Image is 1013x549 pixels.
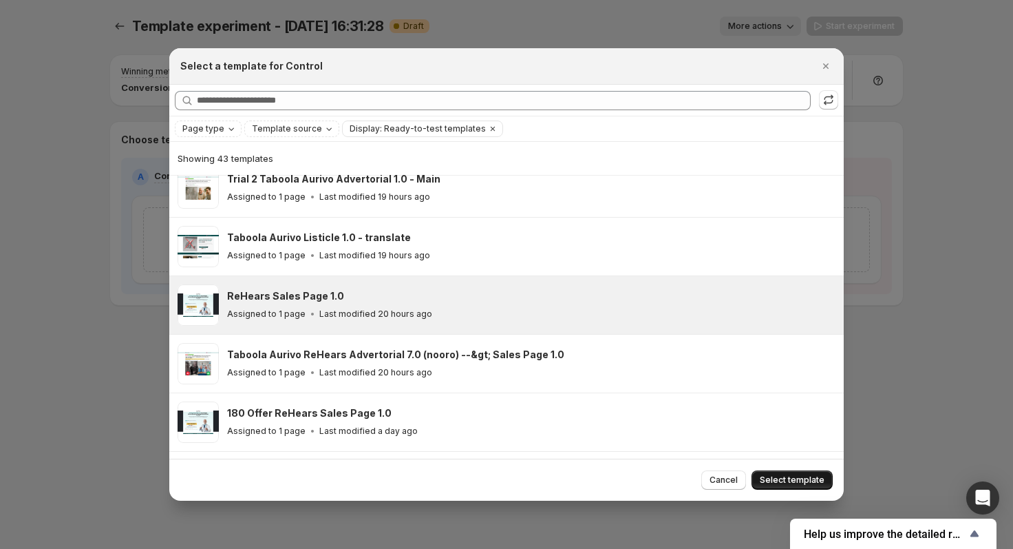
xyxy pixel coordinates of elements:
[227,231,411,245] h3: Taboola Aurivo Listicle 1.0 - translate
[319,191,430,203] p: Last modified 19 hours ago
[966,481,999,515] div: Open Intercom Messenger
[760,475,824,486] span: Select template
[319,250,430,261] p: Last modified 19 hours ago
[182,123,224,134] span: Page type
[710,475,738,486] span: Cancel
[252,123,322,134] span: Template source
[227,309,306,320] p: Assigned to 1 page
[227,367,306,378] p: Assigned to 1 page
[319,426,418,437] p: Last modified a day ago
[343,121,486,136] button: Display: Ready-to-test templates
[227,172,440,186] h3: Trial 2 Taboola Aurivo Advertorial 1.0 - Main
[486,121,500,136] button: Clear
[227,191,306,203] p: Assigned to 1 page
[816,56,835,76] button: Close
[751,470,833,490] button: Select template
[227,348,564,362] h3: Taboola Aurivo ReHears Advertorial 7.0 (nooro) --&gt; Sales Page 1.0
[180,59,323,73] h2: Select a template for Control
[701,470,746,490] button: Cancel
[245,121,339,136] button: Template source
[804,526,983,542] button: Show survey - Help us improve the detailed report for A/B campaigns
[804,528,966,541] span: Help us improve the detailed report for A/B campaigns
[175,121,241,136] button: Page type
[227,406,392,420] h3: 180 Offer ReHears Sales Page 1.0
[319,367,432,378] p: Last modified 20 hours ago
[350,123,486,134] span: Display: Ready-to-test templates
[227,250,306,261] p: Assigned to 1 page
[178,153,273,164] span: Showing 43 templates
[227,426,306,437] p: Assigned to 1 page
[227,289,344,303] h3: ReHears Sales Page 1.0
[319,309,432,320] p: Last modified 20 hours ago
